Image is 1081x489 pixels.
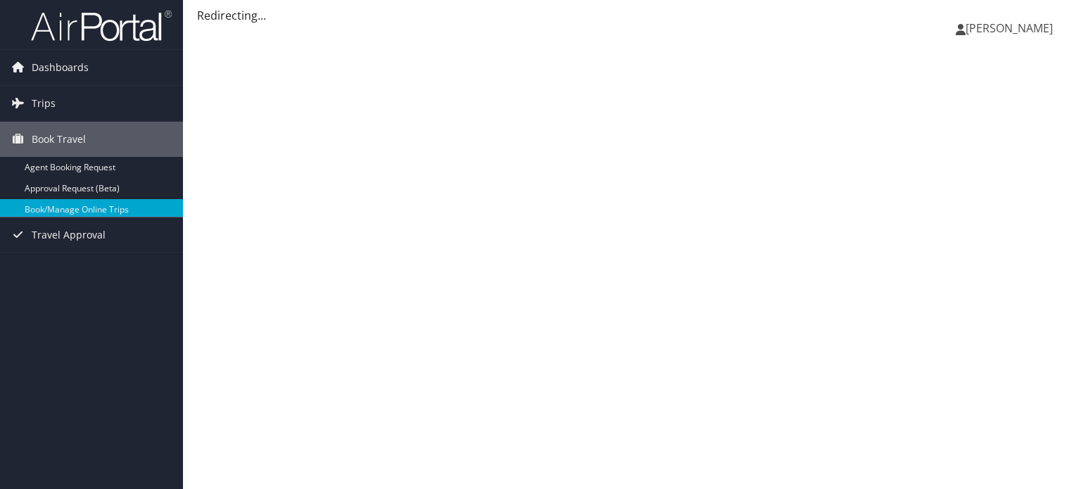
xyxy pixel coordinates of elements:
span: Travel Approval [32,217,106,253]
span: Book Travel [32,122,86,157]
span: [PERSON_NAME] [966,20,1053,36]
div: Redirecting... [197,7,1067,24]
span: Trips [32,86,56,121]
a: [PERSON_NAME] [956,7,1067,49]
span: Dashboards [32,50,89,85]
img: airportal-logo.png [31,9,172,42]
